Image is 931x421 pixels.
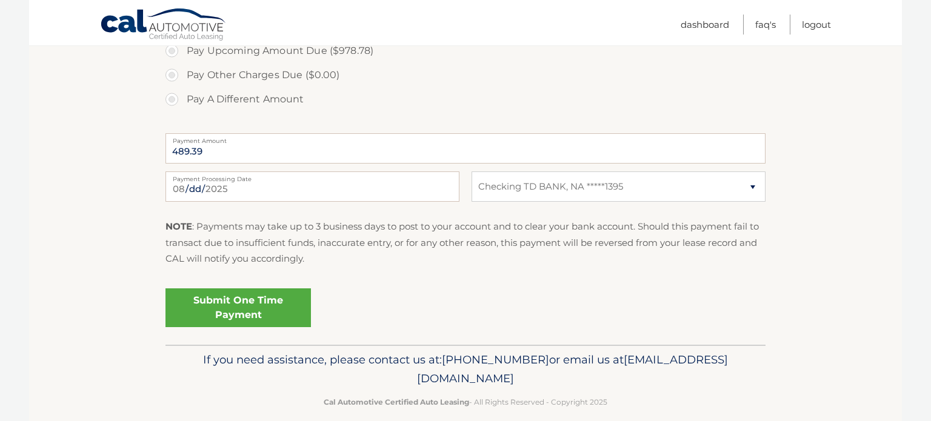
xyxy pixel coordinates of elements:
input: Payment Amount [165,133,766,164]
a: Cal Automotive [100,8,227,43]
label: Pay A Different Amount [165,87,766,111]
label: Payment Amount [165,133,766,143]
p: : Payments may take up to 3 business days to post to your account and to clear your bank account.... [165,219,766,267]
p: If you need assistance, please contact us at: or email us at [173,350,758,389]
strong: NOTE [165,220,192,232]
a: Submit One Time Payment [165,288,311,327]
label: Pay Other Charges Due ($0.00) [165,63,766,87]
label: Payment Processing Date [165,171,459,181]
input: Payment Date [165,171,459,202]
label: Pay Upcoming Amount Due ($978.78) [165,39,766,63]
a: Logout [802,15,831,35]
strong: Cal Automotive Certified Auto Leasing [324,397,469,406]
a: FAQ's [755,15,776,35]
span: [PHONE_NUMBER] [442,353,549,366]
a: Dashboard [681,15,729,35]
p: - All Rights Reserved - Copyright 2025 [173,396,758,408]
